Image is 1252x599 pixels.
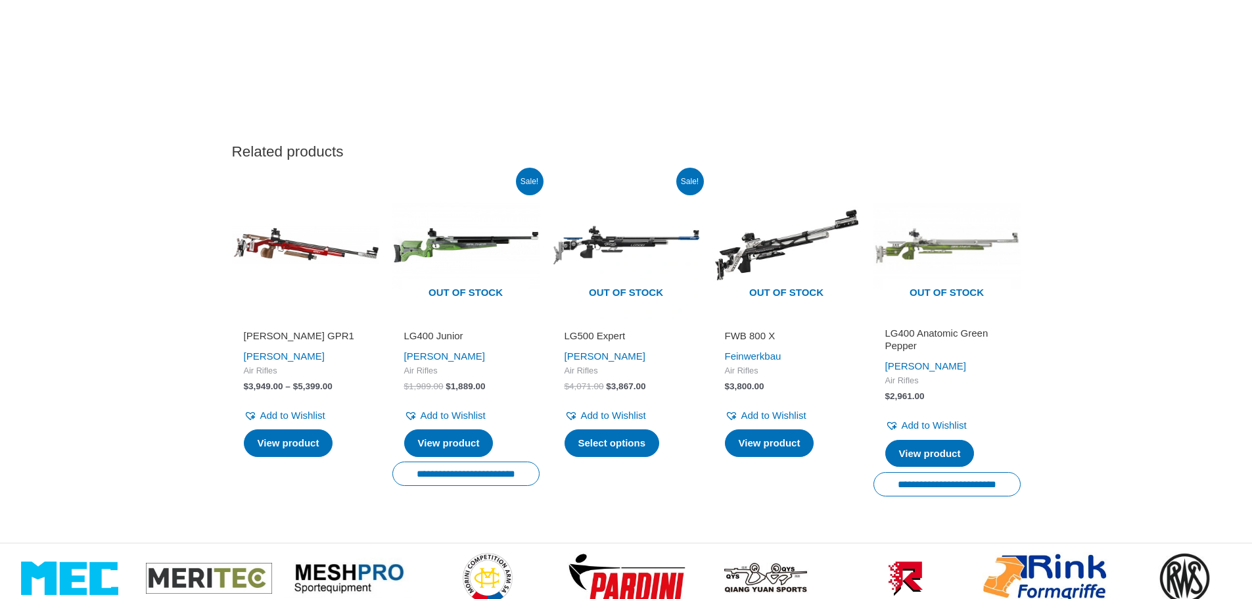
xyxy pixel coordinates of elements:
span: Add to Wishlist [902,419,967,431]
a: Add to Wishlist [404,406,486,425]
span: Add to Wishlist [581,410,646,421]
span: Add to Wishlist [741,410,806,421]
span: Air Rifles [725,366,848,377]
span: Out of stock [883,279,1011,309]
a: [PERSON_NAME] [885,360,966,371]
a: Feinwerkbau [725,350,781,362]
a: Select options for “LG500 Expert” [565,429,660,457]
bdi: 5,399.00 [293,381,333,391]
span: $ [404,381,409,391]
a: [PERSON_NAME] [404,350,485,362]
a: [PERSON_NAME] [565,350,645,362]
span: Air Rifles [244,366,367,377]
a: Add to Wishlist [725,406,806,425]
bdi: 3,800.00 [725,381,764,391]
a: Select options for “Pardini GPR1” [244,429,333,457]
a: [PERSON_NAME] [244,350,325,362]
span: Air Rifles [565,366,688,377]
a: Out of stock [713,172,860,319]
bdi: 4,071.00 [565,381,604,391]
span: Sale! [516,168,544,195]
span: $ [244,381,249,391]
span: $ [725,381,730,391]
span: $ [293,381,298,391]
a: LG400 Junior [404,329,528,347]
a: LG400 Anatomic Green Pepper [885,327,1009,358]
span: Add to Wishlist [260,410,325,421]
a: LG500 Expert [565,329,688,347]
bdi: 2,961.00 [885,391,925,401]
bdi: 3,949.00 [244,381,283,391]
h2: LG400 Junior [404,329,528,343]
h2: FWB 800 X [725,329,848,343]
span: $ [565,381,570,391]
bdi: 3,867.00 [606,381,645,391]
span: Air Rifles [404,366,528,377]
img: Pardini GPR1 [232,172,379,319]
span: Add to Wishlist [421,410,486,421]
a: Add to Wishlist [244,406,325,425]
a: FWB 800 X [725,329,848,347]
span: Out of stock [563,279,690,309]
a: Add to Wishlist [885,416,967,435]
span: $ [885,391,891,401]
span: $ [606,381,611,391]
span: Air Rifles [885,375,1009,387]
h2: Related products [232,142,1021,161]
h2: LG500 Expert [565,329,688,343]
bdi: 1,989.00 [404,381,444,391]
span: $ [446,381,451,391]
a: Out of stock [873,172,1021,319]
h2: [PERSON_NAME] GPR1 [244,329,367,343]
img: LG500 Expert [553,172,700,319]
a: Add to Wishlist [565,406,646,425]
bdi: 1,889.00 [446,381,485,391]
a: Read more about “LG400 Junior” [404,429,494,457]
h2: LG400 Anatomic Green Pepper [885,327,1009,352]
span: Out of stock [723,279,850,309]
img: FWB 800 X [713,172,860,319]
a: [PERSON_NAME] GPR1 [244,329,367,347]
span: Out of stock [402,279,530,309]
a: Out of stock [392,172,540,319]
a: Select options for “FWB 800 X” [725,429,814,457]
img: LG400 Junior [392,172,540,319]
a: Read more about “LG400 Anatomic Green Pepper” [885,440,975,467]
span: Sale! [676,168,704,195]
span: – [285,381,290,391]
img: LG400 Anatomic Green Pepper [873,172,1021,319]
a: Out of stock [553,172,700,319]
